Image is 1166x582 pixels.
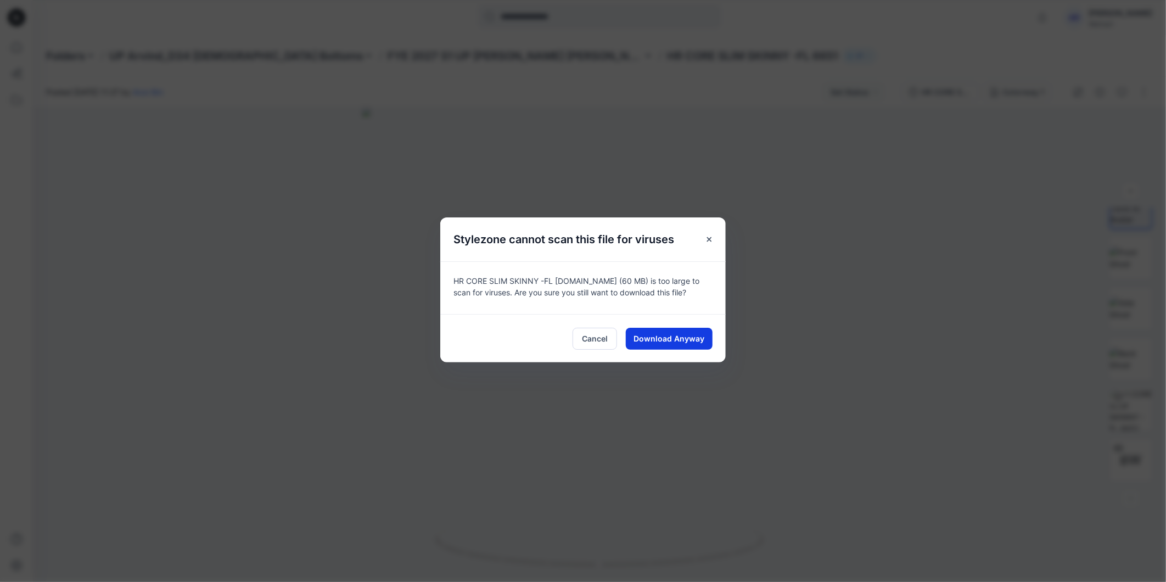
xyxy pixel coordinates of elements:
[626,328,713,350] button: Download Anyway
[582,333,608,344] span: Cancel
[573,328,617,350] button: Cancel
[440,217,687,261] h5: Stylezone cannot scan this file for viruses
[440,261,726,314] div: HR CORE SLIM SKINNY -FL [DOMAIN_NAME] (60 MB) is too large to scan for viruses. Are you sure you ...
[634,333,705,344] span: Download Anyway
[699,230,719,249] button: Close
